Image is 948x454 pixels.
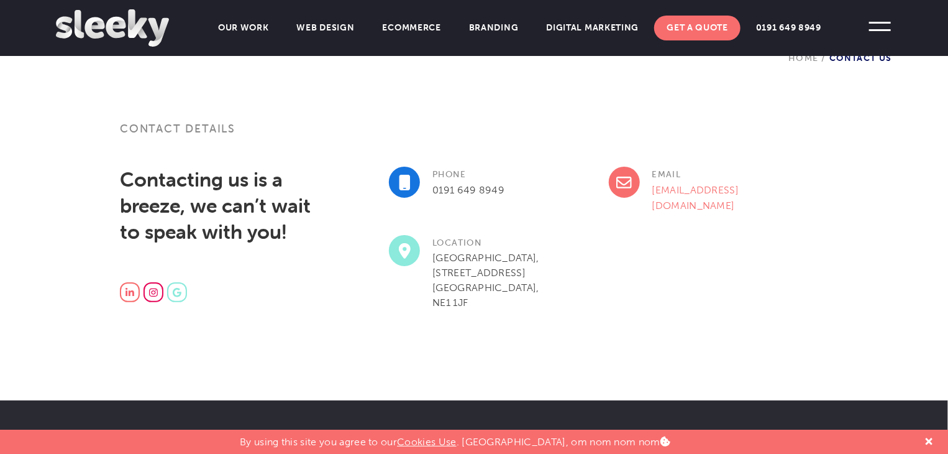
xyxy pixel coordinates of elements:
[149,288,157,297] img: instagram.svg
[788,53,819,63] a: Home
[389,167,586,182] h3: Phone
[389,235,586,251] h3: Location
[206,16,281,40] a: Our Work
[744,16,834,40] a: 0191 649 8949
[397,436,457,448] a: Cookies Use
[609,167,806,182] h3: Email
[534,16,652,40] a: Digital Marketing
[389,251,586,310] p: [GEOGRAPHIC_DATA], [STREET_ADDRESS] [GEOGRAPHIC_DATA], NE1 1JF
[120,167,318,245] h2: Contacting us is a breeze, we can’t wait to speak with you!
[819,53,829,63] span: /
[240,430,670,448] p: By using this site you agree to our . [GEOGRAPHIC_DATA], om nom nom nom
[285,16,367,40] a: Web Design
[56,9,169,47] img: Sleeky Web Design Newcastle
[654,16,741,40] a: Get A Quote
[616,175,632,190] img: envelope-regular.svg
[399,243,411,259] img: location-dot-solid.svg
[125,288,134,297] img: linkedin-in.svg
[652,184,739,211] a: [EMAIL_ADDRESS][DOMAIN_NAME]
[457,16,531,40] a: Branding
[120,121,828,151] h3: Contact details
[399,175,411,190] img: mobile-solid.svg
[432,184,504,196] a: 0191 649 8949
[370,16,453,40] a: Ecommerce
[173,288,181,297] img: google.svg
